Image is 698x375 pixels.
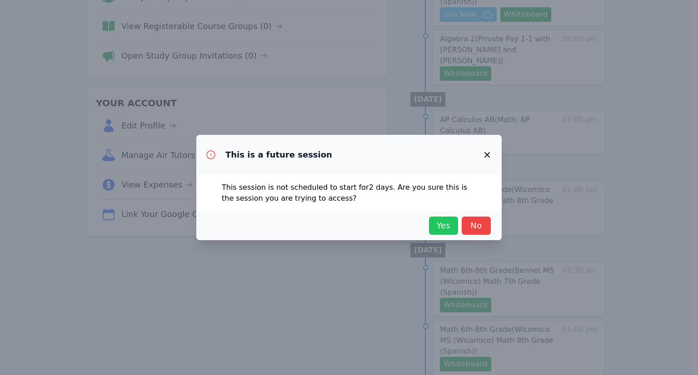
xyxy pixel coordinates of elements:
p: This session is not scheduled to start for 2 days . Are you sure this is the session you are tryi... [222,182,476,204]
button: No [462,217,491,235]
span: No [466,219,486,232]
span: Yes [434,219,454,232]
button: Yes [429,217,458,235]
h3: This is a future session [225,149,332,160]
